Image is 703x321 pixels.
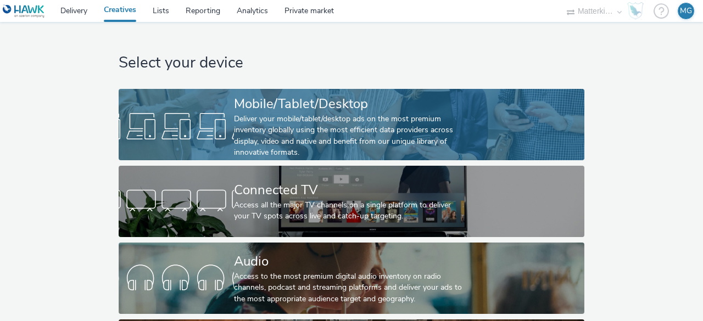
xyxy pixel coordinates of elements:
[234,181,465,200] div: Connected TV
[119,53,585,74] h1: Select your device
[680,3,692,19] div: MG
[234,200,465,222] div: Access all the major TV channels on a single platform to deliver your TV spots across live and ca...
[3,4,45,18] img: undefined Logo
[627,2,648,20] a: Hawk Academy
[627,2,644,20] img: Hawk Academy
[119,166,585,237] a: Connected TVAccess all the major TV channels on a single platform to deliver your TV spots across...
[234,252,465,271] div: Audio
[119,243,585,314] a: AudioAccess to the most premium digital audio inventory on radio channels, podcast and streaming ...
[234,271,465,305] div: Access to the most premium digital audio inventory on radio channels, podcast and streaming platf...
[234,114,465,159] div: Deliver your mobile/tablet/desktop ads on the most premium inventory globally using the most effi...
[119,89,585,160] a: Mobile/Tablet/DesktopDeliver your mobile/tablet/desktop ads on the most premium inventory globall...
[234,94,465,114] div: Mobile/Tablet/Desktop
